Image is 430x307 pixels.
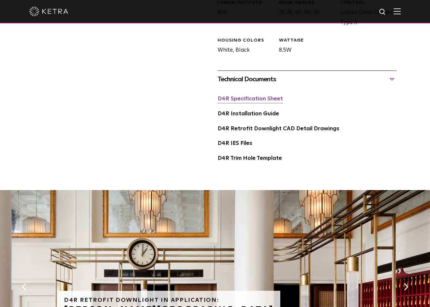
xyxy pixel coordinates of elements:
img: search icon [379,8,387,16]
a: D4R Trim Hole Template [218,156,282,161]
div: HOUSING COLORS [218,37,274,44]
div: WATTAGE [279,37,335,44]
button: Next [403,283,409,291]
h6: D4R Retrofit Downlight in Application: [64,297,274,303]
img: ketra-logo-2019-white [29,6,68,16]
div: Technical Documents [218,74,397,84]
button: Previous [21,283,27,291]
a: D4R Installation Guide [218,111,279,117]
a: D4R Retrofit Downlight CAD Detail Drawings [218,126,339,132]
a: D4R Specification Sheet [218,96,283,102]
div: White, Black [213,37,274,55]
a: D4R IES Files [218,141,252,146]
img: Hamburger%20Nav.svg [394,8,401,14]
div: 8.5W [274,37,335,55]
